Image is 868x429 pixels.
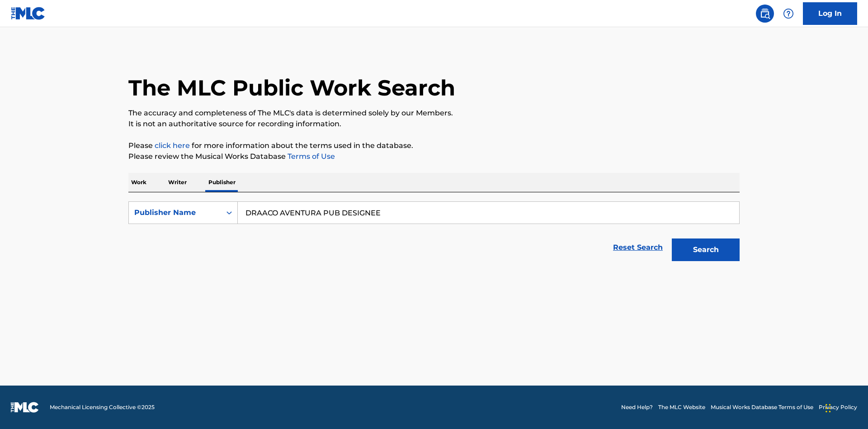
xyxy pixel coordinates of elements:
img: logo [11,402,39,413]
span: Mechanical Licensing Collective © 2025 [50,403,155,411]
img: help [783,8,794,19]
div: Publisher Name [134,207,216,218]
p: The accuracy and completeness of The MLC's data is determined solely by our Members. [128,108,740,119]
a: Need Help? [621,403,653,411]
img: MLC Logo [11,7,46,20]
a: Reset Search [609,238,667,257]
p: Work [128,173,149,192]
p: Writer [165,173,189,192]
a: Privacy Policy [819,403,857,411]
p: Please for more information about the terms used in the database. [128,140,740,151]
iframe: Chat Widget [823,386,868,429]
a: Musical Works Database Terms of Use [711,403,813,411]
p: It is not an authoritative source for recording information. [128,119,740,129]
form: Search Form [128,201,740,266]
p: Publisher [206,173,238,192]
h1: The MLC Public Work Search [128,74,455,101]
img: search [759,8,770,19]
a: Public Search [756,5,774,23]
div: Drag [826,395,831,422]
p: Please review the Musical Works Database [128,151,740,162]
a: Log In [803,2,857,25]
a: click here [155,141,190,150]
a: Terms of Use [286,152,335,161]
button: Search [672,238,740,261]
a: The MLC Website [658,403,705,411]
div: Help [779,5,797,23]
